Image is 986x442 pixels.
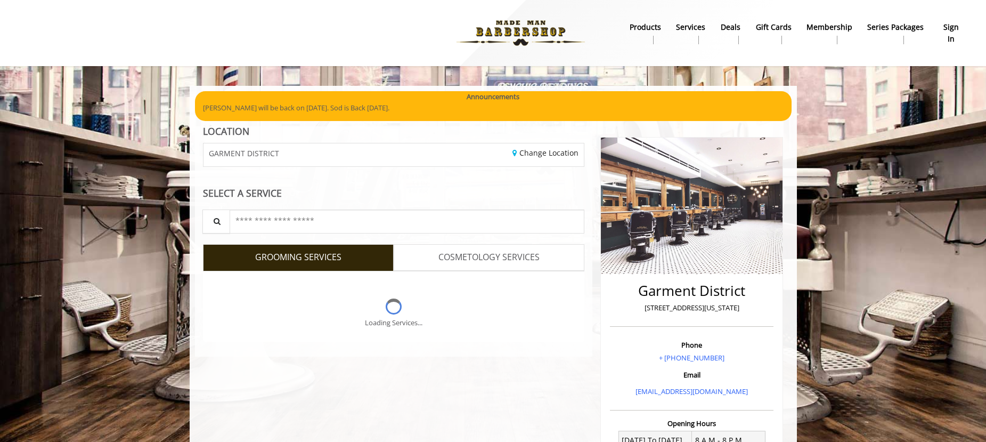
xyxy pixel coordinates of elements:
[659,353,724,363] a: + [PHONE_NUMBER]
[203,125,249,138] b: LOCATION
[447,4,594,62] img: Made Man Barbershop logo
[806,21,852,33] b: Membership
[613,371,771,379] h3: Email
[799,19,860,47] a: MembershipMembership
[613,341,771,349] h3: Phone
[756,21,792,33] b: gift cards
[630,21,661,33] b: products
[512,148,578,158] a: Change Location
[209,149,279,157] span: GARMENT DISTRICT
[860,19,931,47] a: Series packagesSeries packages
[255,251,341,264] span: GROOMING SERVICES
[610,420,773,427] h3: Opening Hours
[613,283,771,299] h2: Garment District
[203,102,784,114] p: [PERSON_NAME] will be back on [DATE]. Sod is Back [DATE].
[613,302,771,314] p: [STREET_ADDRESS][US_STATE]
[669,19,713,47] a: ServicesServices
[365,317,422,328] div: Loading Services...
[931,19,971,47] a: sign insign in
[939,21,963,45] b: sign in
[867,21,924,33] b: Series packages
[467,91,519,102] b: Announcements
[721,21,740,33] b: Deals
[713,19,748,47] a: DealsDeals
[202,210,230,234] button: Service Search
[622,19,669,47] a: Productsproducts
[203,271,585,342] div: Grooming services
[438,251,540,264] span: COSMETOLOGY SERVICES
[676,21,705,33] b: Services
[635,387,748,396] a: [EMAIL_ADDRESS][DOMAIN_NAME]
[748,19,798,47] a: Gift cardsgift cards
[203,188,585,198] div: SELECT A SERVICE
